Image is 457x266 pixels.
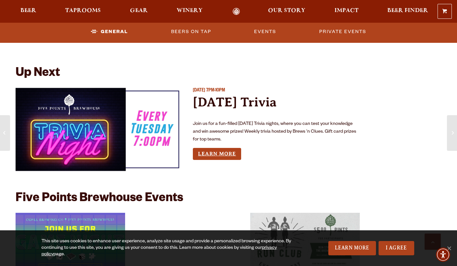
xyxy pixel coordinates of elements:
span: Beer Finder [387,8,428,13]
h2: Five Points Brewhouse Events [16,192,183,206]
a: Learn more about Tuesday Trivia [193,148,241,160]
a: Impact [330,8,363,15]
p: Join us for a fun-filled [DATE] Trivia nights, where you can test your knowledge and win awesome ... [193,120,360,144]
span: Gear [130,8,148,13]
h2: Up Next [16,67,60,81]
a: Our Story [264,8,310,15]
span: Taprooms [65,8,101,13]
a: Gear [126,8,152,15]
a: [DATE] Trivia [193,95,277,109]
span: 7PM-10PM [206,88,225,93]
div: Accessibility Menu [436,248,450,262]
a: Winery [172,8,207,15]
a: I Agree [379,241,414,255]
div: This site uses cookies to enhance user experience, analyze site usage and provide a personalized ... [41,238,296,258]
span: Our Story [268,8,305,13]
span: Impact [334,8,358,13]
a: Odell Home [224,8,249,15]
a: Private Events [317,24,369,39]
span: Beer [20,8,36,13]
a: Beer [16,8,41,15]
span: [DATE] [193,88,205,93]
a: Events [252,24,279,39]
span: Winery [177,8,203,13]
a: View event details [16,88,182,171]
a: Beers on Tap [169,24,214,39]
a: General [88,24,131,39]
a: Beer Finder [383,8,432,15]
a: Taprooms [61,8,105,15]
a: Learn More [328,241,376,255]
